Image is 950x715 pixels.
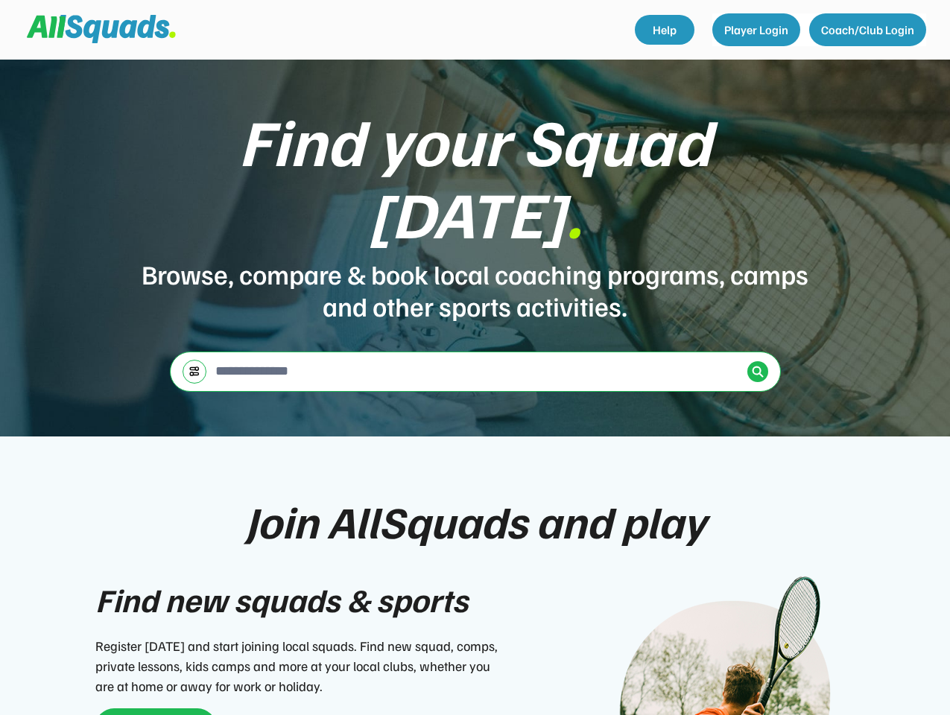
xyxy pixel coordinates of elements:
[566,171,582,253] font: .
[635,15,694,45] a: Help
[712,13,800,46] button: Player Login
[752,366,764,378] img: Icon%20%2838%29.svg
[95,575,468,624] div: Find new squads & sports
[809,13,926,46] button: Coach/Club Login
[245,496,706,545] div: Join AllSquads and play
[140,104,811,249] div: Find your Squad [DATE]
[27,15,176,43] img: Squad%20Logo.svg
[140,258,811,322] div: Browse, compare & book local coaching programs, camps and other sports activities.
[95,636,505,696] div: Register [DATE] and start joining local squads. Find new squad, comps, private lessons, kids camp...
[189,366,200,377] img: settings-03.svg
